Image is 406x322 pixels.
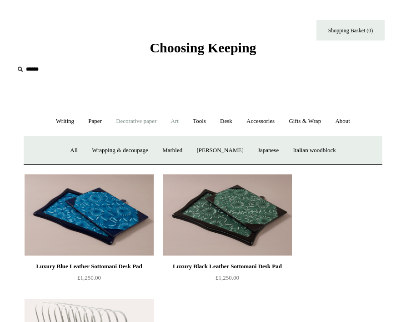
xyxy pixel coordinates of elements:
[186,109,212,133] a: Tools
[150,40,256,55] span: Choosing Keeping
[286,138,342,163] a: Italian woodblock
[156,138,189,163] a: Marbled
[316,20,385,41] a: Shopping Basket (0)
[282,109,327,133] a: Gifts & Wrap
[251,138,285,163] a: Japanese
[163,174,292,256] a: Luxury Black Leather Sottomani Desk Pad Luxury Black Leather Sottomani Desk Pad
[150,47,256,54] a: Choosing Keeping
[163,261,292,298] a: Luxury Black Leather Sottomani Desk Pad £1,250.00
[27,261,151,272] div: Luxury Blue Leather Sottomani Desk Pad
[190,138,250,163] a: [PERSON_NAME]
[82,109,108,133] a: Paper
[85,138,155,163] a: Wrapping & decoupage
[165,261,290,272] div: Luxury Black Leather Sottomani Desk Pad
[25,174,154,256] a: Luxury Blue Leather Sottomani Desk Pad Luxury Blue Leather Sottomani Desk Pad
[165,109,185,133] a: Art
[25,174,154,256] img: Luxury Blue Leather Sottomani Desk Pad
[77,274,101,281] span: £1,250.00
[329,109,356,133] a: About
[214,109,239,133] a: Desk
[163,174,292,256] img: Luxury Black Leather Sottomani Desk Pad
[25,261,154,298] a: Luxury Blue Leather Sottomani Desk Pad £1,250.00
[240,109,281,133] a: Accessories
[110,109,163,133] a: Decorative paper
[64,138,84,163] a: All
[50,109,80,133] a: Writing
[216,274,239,281] span: £1,250.00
